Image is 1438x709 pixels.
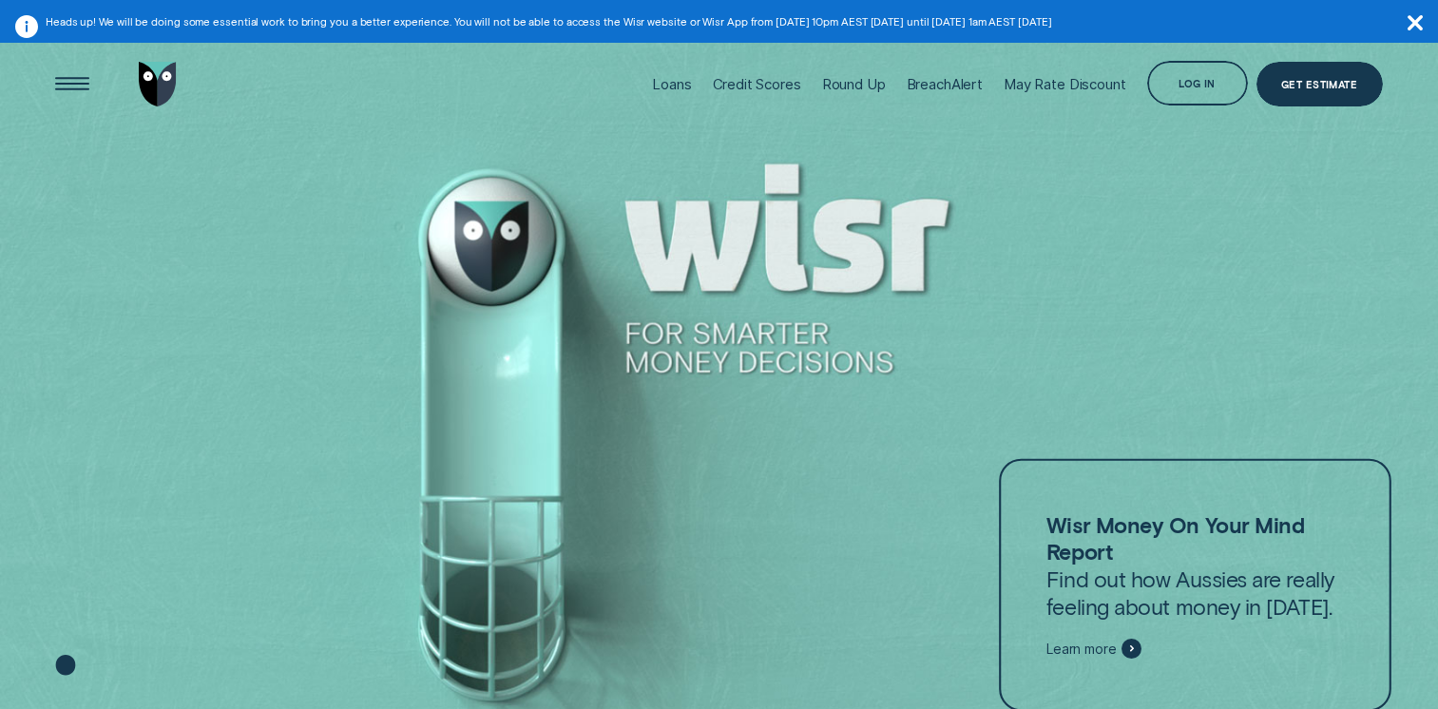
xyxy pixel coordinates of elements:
a: BreachAlert [907,33,983,134]
a: Wisr Money On Your Mind ReportFind out how Aussies are really feeling about money in [DATE].Learn... [1008,465,1382,705]
button: Log in [1147,61,1248,106]
div: Loans [652,75,691,93]
div: May Rate Discount [1004,75,1125,93]
a: Credit Scores [713,33,801,134]
a: Go to home page [135,33,181,134]
a: Round Up [822,33,886,134]
div: BreachAlert [907,75,983,93]
div: Round Up [822,75,886,93]
div: Credit Scores [713,75,801,93]
a: May Rate Discount [1004,33,1125,134]
button: Open Menu [49,62,95,107]
a: Loans [652,33,691,134]
p: Find out how Aussies are really feeling about money in [DATE]. [1046,511,1345,621]
span: Learn more [1046,641,1117,658]
strong: Wisr Money On Your Mind Report [1046,511,1304,565]
img: Wisr [139,62,177,107]
a: Get Estimate [1256,62,1383,107]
